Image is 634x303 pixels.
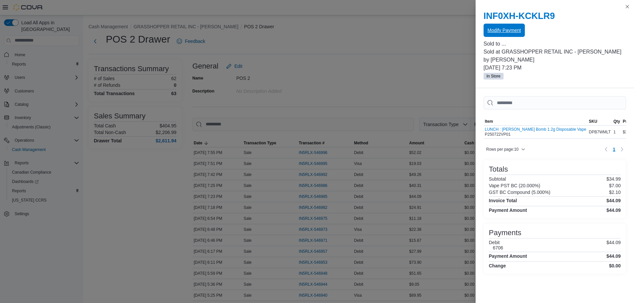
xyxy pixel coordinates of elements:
[589,119,597,124] span: SKU
[618,145,626,153] button: Next page
[610,144,618,155] button: Page 1 of 1
[609,190,621,195] p: $2.10
[484,145,528,153] button: Rows per page:10
[587,117,612,125] button: SKU
[489,183,540,188] h6: Vape PST BC (20.000%)
[489,198,517,203] h4: Invoice Total
[489,253,527,259] h4: Payment Amount
[493,245,503,250] h6: 6706
[602,145,610,153] button: Previous page
[484,48,626,64] p: Sold at GRASSHOPPER RETAIL INC - [PERSON_NAME] by [PERSON_NAME]
[484,24,525,37] button: Modify Payment
[489,190,550,195] h6: GST BC Compound (5.000%)
[606,176,621,182] p: $34.99
[610,144,618,155] ul: Pagination for table: MemoryTable from EuiInMemoryTable
[609,263,621,268] h4: $0.00
[613,146,615,153] span: 1
[486,147,519,152] span: Rows per page : 10
[606,198,621,203] h4: $44.09
[623,3,631,11] button: Close this dialog
[485,127,586,137] div: P250722VP01
[489,165,508,173] h3: Totals
[602,144,626,155] nav: Pagination for table: MemoryTable from EuiInMemoryTable
[488,27,521,34] span: Modify Payment
[484,40,626,48] p: Sold to ...
[484,96,626,109] input: This is a search bar. As you type, the results lower in the page will automatically filter.
[589,129,611,135] span: DPB7WMLT
[489,263,506,268] h4: Change
[606,208,621,213] h4: $44.09
[612,117,621,125] button: Qty
[623,119,632,124] span: Price
[612,128,621,136] div: 1
[485,119,493,124] span: Item
[484,11,626,21] h2: INF0XH-KCKLR9
[489,208,527,213] h4: Payment Amount
[613,119,620,124] span: Qty
[485,127,586,132] button: LUNCH : [PERSON_NAME] Bomb 1.2g Disposable Vape
[606,253,621,259] h4: $44.09
[484,117,588,125] button: Item
[606,240,621,250] p: $44.09
[484,64,626,72] p: [DATE] 7:23 PM
[489,229,522,237] h3: Payments
[609,183,621,188] p: $7.00
[489,176,506,182] h6: Subtotal
[484,73,504,79] span: In Store
[489,240,503,245] h6: Debit
[487,73,501,79] span: In Store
